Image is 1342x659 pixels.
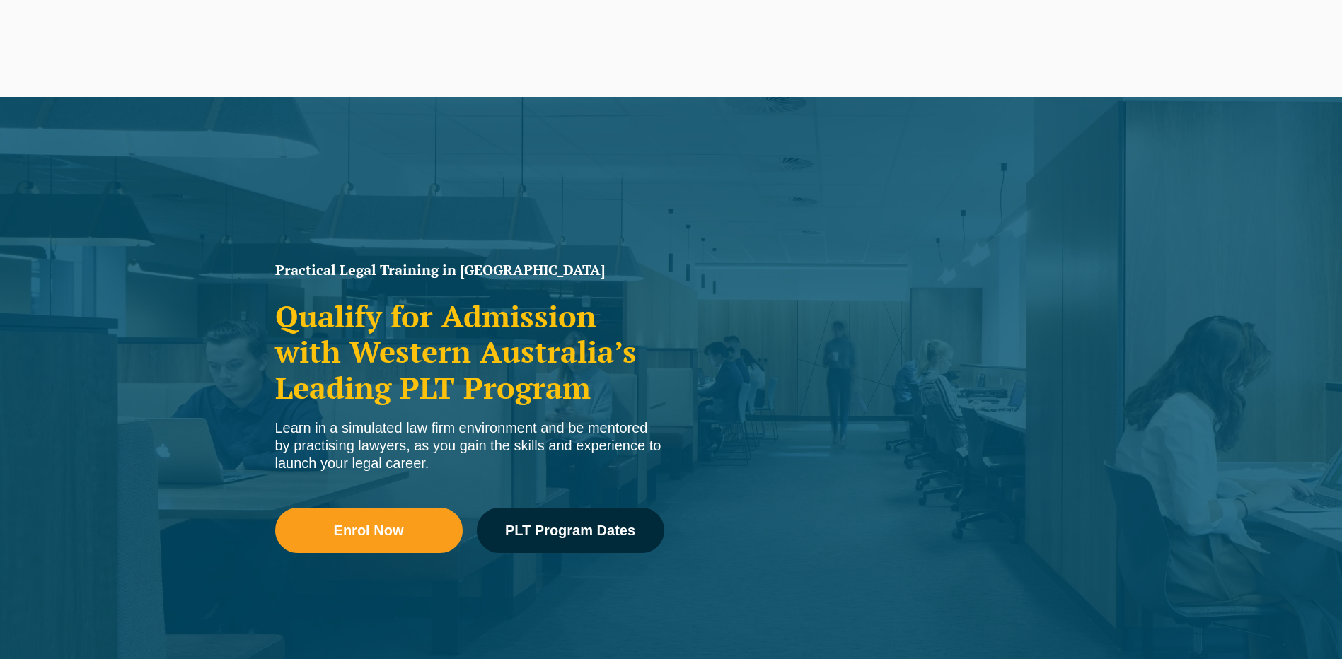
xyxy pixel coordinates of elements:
span: Enrol Now [334,523,404,537]
span: PLT Program Dates [505,523,635,537]
h1: Practical Legal Training in [GEOGRAPHIC_DATA] [275,263,664,277]
a: Enrol Now [275,508,463,553]
h2: Qualify for Admission with Western Australia’s Leading PLT Program [275,298,664,405]
a: PLT Program Dates [477,508,664,553]
div: Learn in a simulated law firm environment and be mentored by practising lawyers, as you gain the ... [275,419,664,472]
